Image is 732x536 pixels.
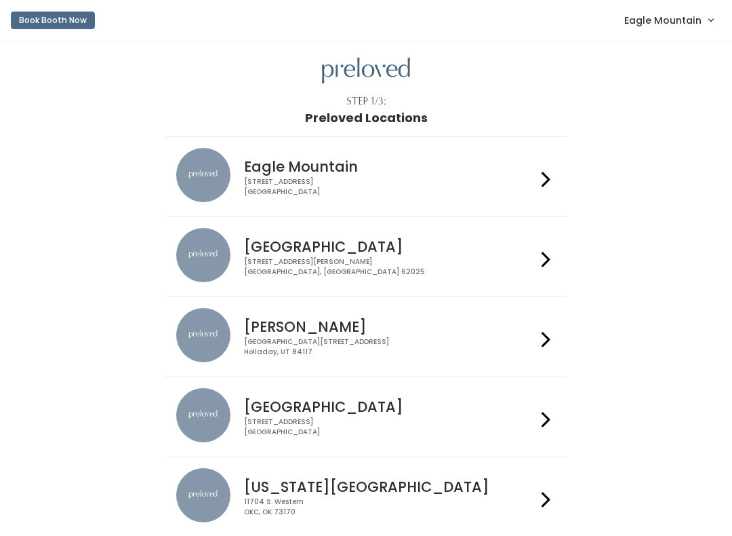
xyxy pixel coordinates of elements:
[244,497,535,517] div: 11704 S. Western OKC, OK 73170
[244,177,535,197] div: [STREET_ADDRESS] [GEOGRAPHIC_DATA]
[611,5,727,35] a: Eagle Mountain
[176,388,230,442] img: preloved location
[322,58,410,84] img: preloved logo
[11,12,95,29] button: Book Booth Now
[176,228,555,286] a: preloved location [GEOGRAPHIC_DATA] [STREET_ADDRESS][PERSON_NAME][GEOGRAPHIC_DATA], [GEOGRAPHIC_D...
[244,399,535,415] h4: [GEOGRAPHIC_DATA]
[176,468,555,526] a: preloved location [US_STATE][GEOGRAPHIC_DATA] 11704 S. WesternOKC, OK 73170
[244,159,535,174] h4: Eagle Mountain
[176,308,555,366] a: preloved location [PERSON_NAME] [GEOGRAPHIC_DATA][STREET_ADDRESS]Holladay, UT 84117
[176,388,555,446] a: preloved location [GEOGRAPHIC_DATA] [STREET_ADDRESS][GEOGRAPHIC_DATA]
[305,111,428,125] h1: Preloved Locations
[176,148,230,202] img: preloved location
[176,308,230,362] img: preloved location
[176,468,230,522] img: preloved location
[346,94,386,109] div: Step 1/3:
[244,257,535,277] div: [STREET_ADDRESS][PERSON_NAME] [GEOGRAPHIC_DATA], [GEOGRAPHIC_DATA] 62025
[176,228,230,282] img: preloved location
[244,239,535,254] h4: [GEOGRAPHIC_DATA]
[244,479,535,495] h4: [US_STATE][GEOGRAPHIC_DATA]
[244,417,535,437] div: [STREET_ADDRESS] [GEOGRAPHIC_DATA]
[624,13,701,28] span: Eagle Mountain
[244,337,535,357] div: [GEOGRAPHIC_DATA][STREET_ADDRESS] Holladay, UT 84117
[176,148,555,206] a: preloved location Eagle Mountain [STREET_ADDRESS][GEOGRAPHIC_DATA]
[11,5,95,35] a: Book Booth Now
[244,319,535,334] h4: [PERSON_NAME]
